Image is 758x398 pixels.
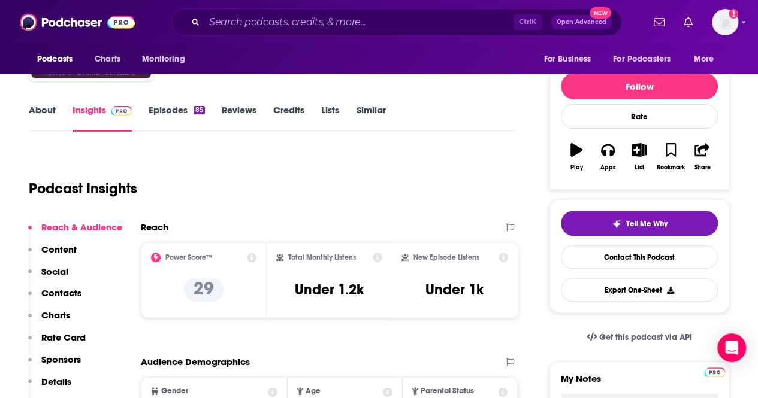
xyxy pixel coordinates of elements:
[561,373,718,394] label: My Notes
[273,104,304,132] a: Credits
[20,11,135,34] img: Podchaser - Follow, Share and Rate Podcasts
[37,51,73,68] span: Podcasts
[28,244,77,266] button: Content
[612,219,621,229] img: tell me why sparkle
[712,9,738,35] span: Logged in as megcassidy
[679,12,697,32] a: Show notifications dropdown
[694,164,710,171] div: Share
[87,48,128,71] a: Charts
[425,281,484,299] h3: Under 1k
[561,278,718,302] button: Export One-Sheet
[171,8,622,36] div: Search podcasts, credits, & more...
[41,354,81,365] p: Sponsors
[28,332,86,354] button: Rate Card
[729,9,738,19] svg: Add a profile image
[288,253,356,262] h2: Total Monthly Listens
[165,253,212,262] h2: Power Score™
[29,104,56,132] a: About
[592,135,623,178] button: Apps
[28,309,70,332] button: Charts
[222,104,256,132] a: Reviews
[356,104,385,132] a: Similar
[73,104,132,132] a: InsightsPodchaser Pro
[635,164,644,171] div: List
[561,245,718,269] a: Contact This Podcast
[28,266,68,288] button: Social
[29,180,137,198] h1: Podcast Insights
[543,51,591,68] span: For Business
[41,309,70,321] p: Charts
[29,48,88,71] button: open menu
[41,221,122,233] p: Reach & Audience
[551,15,612,29] button: Open AdvancedNew
[712,9,738,35] button: Show profile menu
[41,287,81,299] p: Contacts
[694,51,714,68] span: More
[41,376,71,387] p: Details
[561,211,718,236] button: tell me why sparkleTell Me Why
[142,51,185,68] span: Monitoring
[134,48,200,71] button: open menu
[704,366,725,377] a: Pro website
[28,287,81,309] button: Contacts
[599,332,692,342] span: Get this podcast via API
[557,19,606,25] span: Open Advanced
[28,221,122,244] button: Reach & Audience
[184,278,224,302] p: 29
[624,135,655,178] button: List
[28,354,81,376] button: Sponsors
[590,7,611,19] span: New
[514,14,542,30] span: Ctrl K
[41,332,86,343] p: Rate Card
[712,9,738,35] img: User Profile
[655,135,686,178] button: Bookmark
[95,51,120,68] span: Charts
[577,323,702,352] a: Get this podcast via API
[141,221,168,233] h2: Reach
[704,367,725,377] img: Podchaser Pro
[649,12,669,32] a: Show notifications dropdown
[111,106,132,116] img: Podchaser Pro
[605,48,688,71] button: open menu
[687,135,718,178] button: Share
[685,48,729,71] button: open menu
[657,164,685,171] div: Bookmark
[295,281,364,299] h3: Under 1.2k
[535,48,606,71] button: open menu
[141,356,250,367] h2: Audience Demographics
[561,104,718,129] div: Rate
[41,266,68,277] p: Social
[561,135,592,178] button: Play
[204,13,514,32] input: Search podcasts, credits, & more...
[717,333,746,362] div: Open Intercom Messenger
[41,244,77,255] p: Content
[613,51,671,68] span: For Podcasters
[321,104,339,132] a: Lists
[306,387,321,395] span: Age
[600,164,616,171] div: Apps
[161,387,188,395] span: Gender
[561,73,718,99] button: Follow
[421,387,474,395] span: Parental Status
[194,106,205,114] div: 85
[626,219,668,229] span: Tell Me Why
[149,104,205,132] a: Episodes85
[28,376,71,398] button: Details
[413,253,479,262] h2: New Episode Listens
[570,164,583,171] div: Play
